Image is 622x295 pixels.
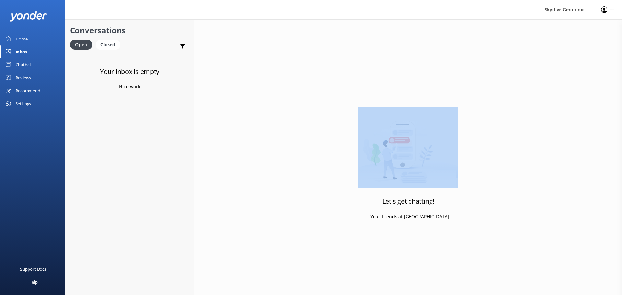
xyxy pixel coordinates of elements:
[358,107,458,188] img: artwork of a man stealing a conversation from at giant smartphone
[100,66,159,77] h3: Your inbox is empty
[16,97,31,110] div: Settings
[20,263,46,276] div: Support Docs
[10,11,47,22] img: yonder-white-logo.png
[16,32,28,45] div: Home
[96,41,123,48] a: Closed
[119,83,140,90] p: Nice work
[16,71,31,84] div: Reviews
[382,196,434,207] h3: Let's get chatting!
[96,40,120,50] div: Closed
[16,45,28,58] div: Inbox
[70,24,189,37] h2: Conversations
[29,276,38,289] div: Help
[16,84,40,97] div: Recommend
[70,40,92,50] div: Open
[367,213,449,220] p: - Your friends at [GEOGRAPHIC_DATA]
[16,58,31,71] div: Chatbot
[70,41,96,48] a: Open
